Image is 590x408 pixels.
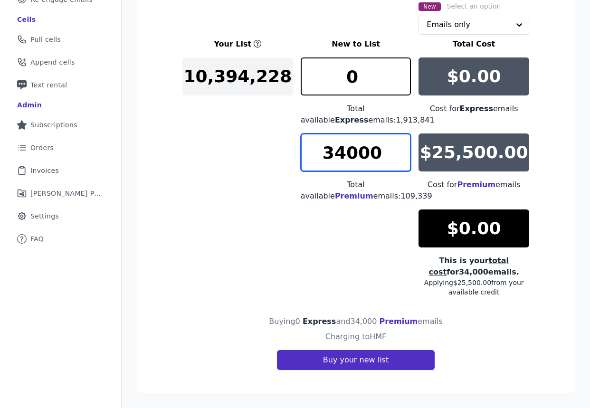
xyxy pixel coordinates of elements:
[30,166,59,175] span: Invoices
[269,316,442,327] h4: Buying 0 and 34,000 emails
[8,160,114,181] a: Invoices
[30,143,54,152] span: Orders
[30,211,59,221] span: Settings
[447,1,501,11] label: Select an option
[301,103,411,126] div: Total available emails: 1,913,841
[419,255,529,278] div: This is your for 34,000 emails.
[30,57,75,67] span: Append cells
[419,38,529,50] h3: Total Cost
[301,38,411,50] h3: New to List
[380,317,418,326] span: Premium
[419,278,529,297] div: Applying $25,500.00 from your available credit
[419,2,440,11] span: New
[8,228,114,249] a: FAQ
[419,103,529,114] div: Cost for emails
[325,331,387,342] h4: Charging to HMF
[8,29,114,50] a: Pull cells
[420,143,528,162] p: $25,500.00
[8,183,114,204] a: [PERSON_NAME] Performance
[183,67,292,86] p: 10,394,228
[419,179,529,190] div: Cost for emails
[30,234,44,244] span: FAQ
[30,120,77,130] span: Subscriptions
[8,206,114,227] a: Settings
[214,38,251,50] h3: Your List
[457,180,495,189] span: Premium
[17,15,36,24] div: Cells
[303,317,336,326] span: Express
[17,100,42,110] div: Admin
[8,137,114,158] a: Orders
[447,219,501,238] p: $0.00
[30,35,61,44] span: Pull cells
[277,350,435,370] button: Buy your new list
[335,115,369,124] span: Express
[30,80,67,90] span: Text rental
[335,191,373,200] span: Premium
[30,189,102,198] span: [PERSON_NAME] Performance
[447,67,501,86] p: $0.00
[460,104,494,113] span: Express
[8,114,114,135] a: Subscriptions
[8,75,114,95] a: Text rental
[301,179,411,202] div: Total available emails: 109,339
[8,52,114,73] a: Append cells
